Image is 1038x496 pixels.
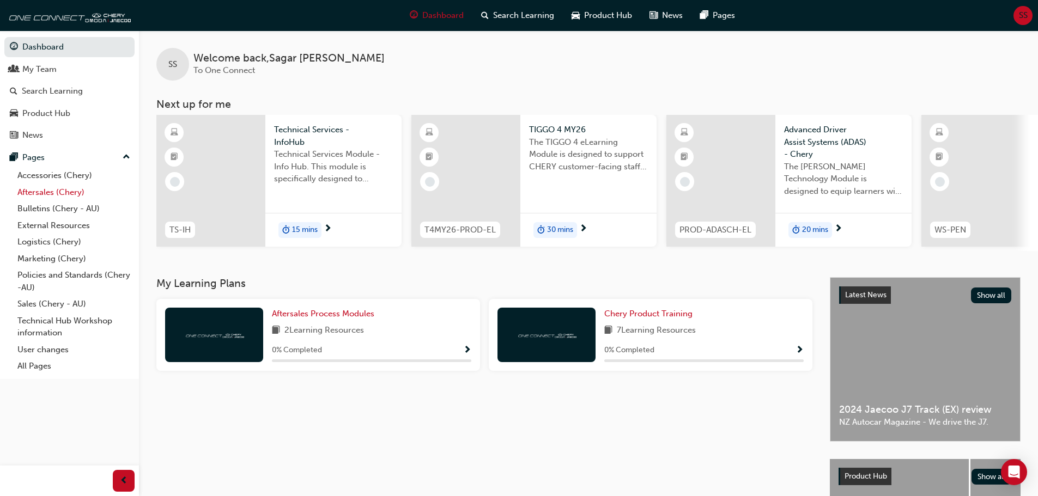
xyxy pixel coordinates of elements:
div: News [22,129,43,142]
a: search-iconSearch Learning [472,4,563,27]
span: booktick-icon [681,150,688,164]
div: My Team [22,63,57,76]
span: pages-icon [10,153,18,163]
img: oneconnect [184,329,244,340]
a: Bulletins (Chery - AU) [13,200,135,217]
span: duration-icon [537,223,545,237]
a: Aftersales Process Modules [272,308,379,320]
span: learningResourceType_ELEARNING-icon [681,126,688,140]
span: learningResourceType_ELEARNING-icon [426,126,433,140]
span: Pages [713,9,735,22]
button: Pages [4,148,135,168]
span: SS [168,58,177,71]
span: Aftersales Process Modules [272,309,374,319]
span: T4MY26-PROD-EL [424,224,496,236]
span: Dashboard [422,9,464,22]
button: Show all [972,469,1012,485]
span: learningResourceType_ELEARNING-icon [171,126,178,140]
h3: My Learning Plans [156,277,812,290]
button: Show all [971,287,1012,303]
a: Logistics (Chery) [13,234,135,250]
span: learningResourceType_ELEARNING-icon [936,126,943,140]
a: Technical Hub Workshop information [13,313,135,341]
button: Show Progress [796,344,804,357]
span: news-icon [10,131,18,140]
a: All Pages [13,358,135,375]
div: Pages [22,151,45,164]
a: User changes [13,341,135,358]
span: next-icon [834,224,842,234]
span: The TIGGO 4 eLearning Module is designed to support CHERY customer-facing staff with the product ... [529,136,648,173]
span: booktick-icon [936,150,943,164]
span: next-icon [579,224,587,234]
span: 7 Learning Resources [617,324,696,338]
a: News [4,125,135,145]
span: pages-icon [700,9,708,22]
a: External Resources [13,217,135,234]
span: NZ Autocar Magazine - We drive the J7. [839,416,1011,428]
a: Product HubShow all [839,468,1012,485]
span: booktick-icon [426,150,433,164]
span: Welcome back , Sagar [PERSON_NAME] [193,52,385,65]
a: Policies and Standards (Chery -AU) [13,267,135,296]
a: PROD-ADASCH-ELAdvanced Driver Assist Systems (ADAS) - CheryThe [PERSON_NAME] Technology Module is... [666,115,912,247]
span: car-icon [572,9,580,22]
div: Open Intercom Messenger [1001,459,1027,485]
span: next-icon [324,224,332,234]
span: guage-icon [10,42,18,52]
span: Chery Product Training [604,309,693,319]
span: learningRecordVerb_NONE-icon [680,177,690,187]
span: Show Progress [796,346,804,356]
a: guage-iconDashboard [401,4,472,27]
span: Latest News [845,290,887,299]
button: SS [1013,6,1033,25]
span: 15 mins [292,224,318,236]
span: search-icon [10,87,17,96]
button: Show Progress [463,344,471,357]
a: news-iconNews [641,4,691,27]
a: Aftersales (Chery) [13,184,135,201]
span: people-icon [10,65,18,75]
span: duration-icon [792,223,800,237]
a: Dashboard [4,37,135,57]
a: My Team [4,59,135,79]
span: book-icon [272,324,280,338]
a: Chery Product Training [604,308,697,320]
span: search-icon [481,9,489,22]
a: pages-iconPages [691,4,744,27]
span: 0 % Completed [604,344,654,357]
h3: Next up for me [139,98,1038,111]
a: Marketing (Chery) [13,250,135,267]
span: TS-IH [169,224,191,236]
span: book-icon [604,324,612,338]
a: Accessories (Chery) [13,167,135,184]
a: Latest NewsShow all [839,286,1011,304]
img: oneconnect [517,329,576,340]
button: DashboardMy TeamSearch LearningProduct HubNews [4,35,135,148]
a: Search Learning [4,81,135,101]
a: oneconnect [5,4,131,26]
a: Product Hub [4,103,135,124]
span: Advanced Driver Assist Systems (ADAS) - Chery [784,124,903,161]
span: 0 % Completed [272,344,322,357]
a: T4MY26-PROD-ELTIGGO 4 MY26The TIGGO 4 eLearning Module is designed to support CHERY customer-faci... [411,115,657,247]
span: 2 Learning Resources [284,324,364,338]
span: To One Connect [193,65,255,75]
span: Product Hub [584,9,632,22]
span: News [662,9,683,22]
a: Latest NewsShow all2024 Jaecoo J7 Track (EX) reviewNZ Autocar Magazine - We drive the J7. [830,277,1021,442]
span: Technical Services - InfoHub [274,124,393,148]
span: 30 mins [547,224,573,236]
span: Search Learning [493,9,554,22]
span: learningRecordVerb_NONE-icon [935,177,945,187]
span: 20 mins [802,224,828,236]
span: booktick-icon [171,150,178,164]
span: prev-icon [120,474,128,488]
span: The [PERSON_NAME] Technology Module is designed to equip learners with essential knowledge about ... [784,161,903,198]
span: news-icon [649,9,658,22]
div: Search Learning [22,85,83,97]
a: car-iconProduct Hub [563,4,641,27]
span: guage-icon [410,9,418,22]
span: car-icon [10,109,18,119]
